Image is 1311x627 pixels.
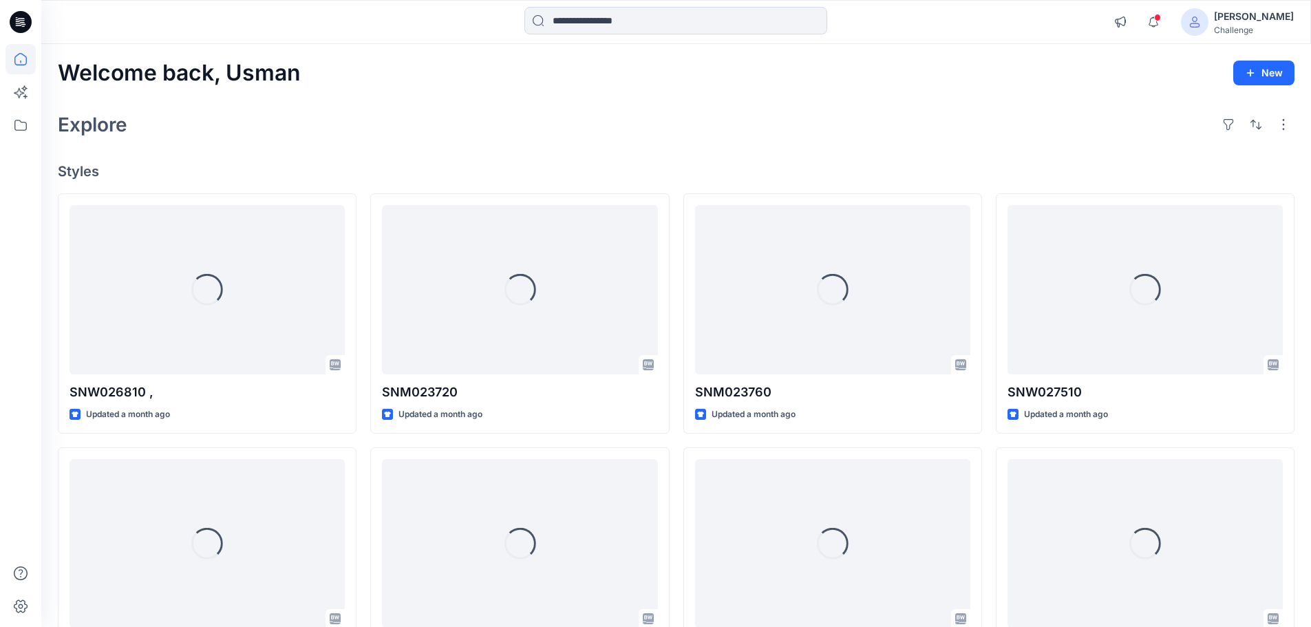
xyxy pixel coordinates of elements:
h4: Styles [58,163,1294,180]
button: New [1233,61,1294,85]
p: Updated a month ago [398,407,482,422]
p: Updated a month ago [712,407,796,422]
p: SNM023760 [695,383,970,402]
h2: Explore [58,114,127,136]
p: SNW027510 [1008,383,1283,402]
div: Challenge [1214,25,1294,35]
p: SNW026810 , [70,383,345,402]
h2: Welcome back, Usman [58,61,301,86]
p: Updated a month ago [1024,407,1108,422]
p: Updated a month ago [86,407,170,422]
div: [PERSON_NAME] [1214,8,1294,25]
p: SNM023720 [382,383,657,402]
svg: avatar [1189,17,1200,28]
